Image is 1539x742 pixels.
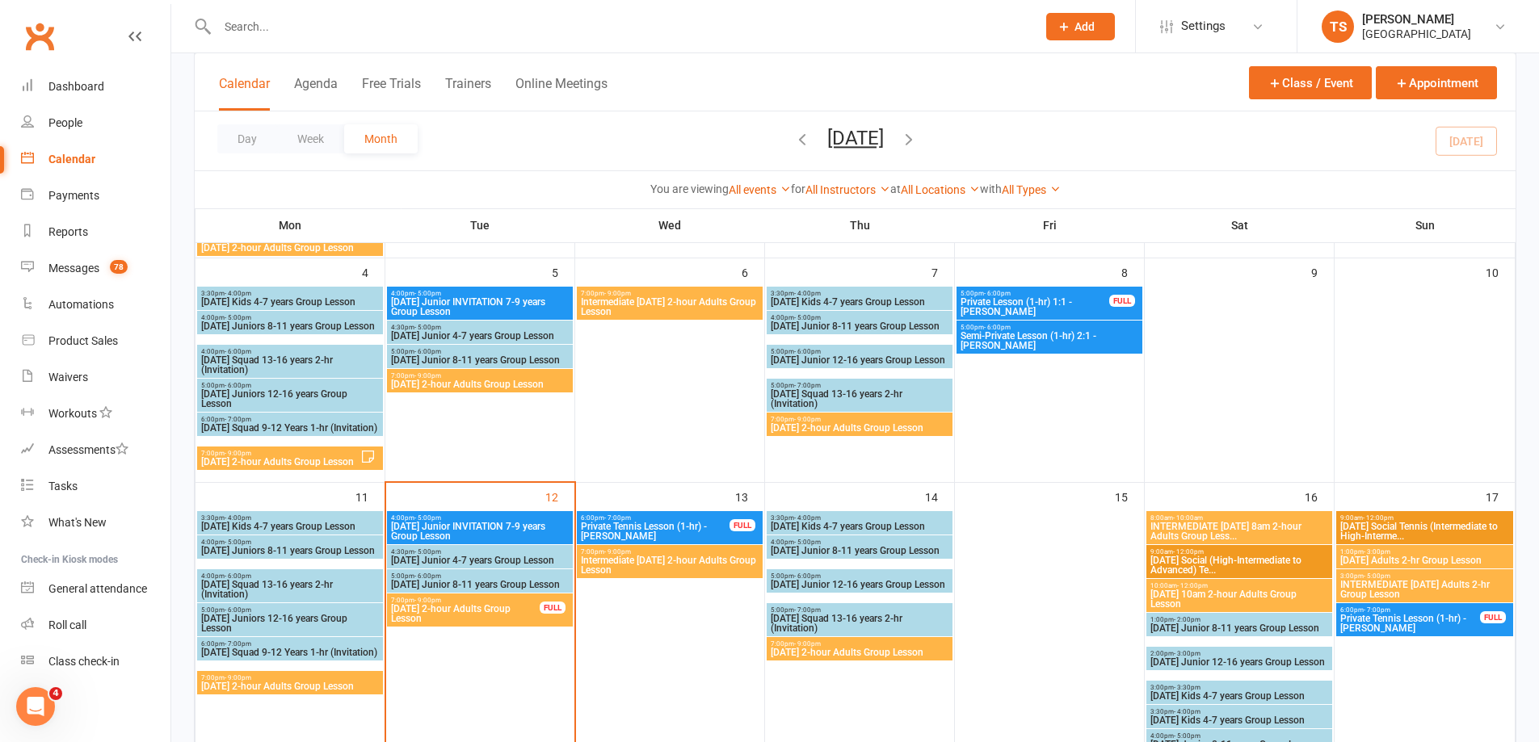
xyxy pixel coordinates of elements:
span: 2:00pm [1150,650,1329,657]
span: - 6:00pm [794,572,821,580]
strong: at [890,182,901,195]
span: 7:00pm [580,548,759,555]
span: [DATE] Junior 8-11 years Group Lesson [390,355,570,365]
strong: with [980,182,1002,195]
button: Add [1046,13,1115,40]
div: 4 [362,258,385,285]
span: - 5:00pm [225,314,251,321]
span: 1:00pm [1150,616,1329,623]
div: People [48,116,82,129]
th: Sun [1335,208,1516,242]
div: Dashboard [48,80,104,93]
a: Class kiosk mode [21,643,170,680]
span: 4:30pm [390,548,570,555]
span: - 2:00pm [1174,616,1201,623]
span: [DATE] Kids 4-7 years Group Lesson [200,522,380,531]
span: Private Tennis Lesson (1-hr) - [PERSON_NAME] [580,522,730,541]
span: 6:00pm [580,514,730,522]
span: - 7:00pm [794,606,821,614]
span: 3:30pm [1150,708,1329,715]
span: - 3:30pm [1174,684,1201,691]
span: [DATE] Junior 8-11 years Group Lesson [770,321,949,331]
span: 3:30pm [200,514,380,522]
span: 3:00pm [1339,572,1510,580]
span: 6:00pm [200,640,380,648]
span: [DATE] Social (High-Intermediate to Advanced) Te... [1150,555,1329,575]
span: [DATE] Junior 12-16 years Group Lesson [1150,657,1329,667]
div: Payments [48,189,99,202]
div: [PERSON_NAME] [1362,12,1471,27]
span: - 12:00pm [1173,548,1204,555]
span: - 9:00pm [414,597,441,604]
span: [DATE] Social Tennis (Intermediate to High-Interme... [1339,522,1510,541]
span: [DATE] Squad 13-16 years 2-hr (Invitation) [770,389,949,409]
span: - 4:00pm [794,290,821,297]
div: 5 [552,258,574,285]
span: 5:00pm [390,572,570,580]
span: 78 [110,260,128,274]
span: - 4:00pm [794,514,821,522]
div: 16 [1305,483,1334,509]
div: 12 [545,483,574,509]
div: 13 [735,483,764,509]
span: 4:00pm [770,314,949,321]
span: 5:00pm [960,324,1139,331]
span: [DATE] Junior 8-11 years Group Lesson [390,580,570,589]
div: 6 [742,258,764,285]
span: [DATE] 10am 2-hour Adults Group Lesson [1150,589,1329,609]
button: Class / Event [1249,66,1372,99]
th: Thu [765,208,955,242]
span: Semi-Private Lesson (1-hr) 2:1 - [PERSON_NAME] [960,331,1139,350]
span: [DATE] 2-hour Adults Group Lesson [390,604,540,623]
div: Automations [48,298,114,311]
button: Trainers [445,76,491,111]
span: 10:00am [1150,582,1329,589]
span: - 7:00pm [794,382,821,389]
span: [DATE] Kids 4-7 years Group Lesson [1150,691,1329,701]
a: Automations [21,287,170,323]
a: Dashboard [21,69,170,105]
span: [DATE] Juniors 8-11 years Group Lesson [200,321,380,331]
div: Calendar [48,153,95,166]
span: - 5:00pm [794,314,821,321]
span: [DATE] 2-hour Adults Group Lesson [200,457,360,467]
span: [DATE] Junior 4-7 years Group Lesson [390,555,570,565]
strong: for [791,182,805,195]
button: Day [217,124,277,153]
span: - 5:00pm [1174,732,1201,740]
span: - 12:00pm [1363,514,1394,522]
span: - 7:00pm [225,416,251,423]
div: Roll call [48,618,86,631]
span: - 6:00pm [225,572,251,580]
button: Calendar [219,76,270,111]
span: 7:00pm [770,640,949,648]
span: 8:00am [1150,514,1329,522]
span: - 3:00pm [1174,650,1201,657]
span: Private Tennis Lesson (1-hr) - [PERSON_NAME] [1339,614,1481,633]
span: 7:00pm [390,597,540,604]
div: FULL [1109,295,1135,307]
a: Tasks [21,468,170,505]
span: 7:00pm [200,450,360,457]
div: 15 [1115,483,1144,509]
span: - 7:00pm [1364,606,1390,614]
span: - 6:00pm [225,382,251,389]
span: 4:00pm [200,572,380,580]
button: [DATE] [827,127,884,149]
div: Messages [48,262,99,275]
span: [DATE] Kids 4-7 years Group Lesson [1150,715,1329,725]
span: - 6:00pm [984,324,1011,331]
span: 9:00am [1150,548,1329,555]
div: Product Sales [48,334,118,347]
span: - 4:00pm [225,514,251,522]
strong: You are viewing [650,182,729,195]
span: [DATE] Squad 13-16 years 2-hr (Invitation) [200,580,380,599]
button: Appointment [1376,66,1497,99]
th: Tue [385,208,575,242]
span: [DATE] Kids 4-7 years Group Lesson [770,522,949,531]
th: Wed [575,208,765,242]
span: - 3:00pm [1364,548,1390,555]
span: [DATE] Kids 4-7 years Group Lesson [770,297,949,307]
div: Waivers [48,371,88,384]
span: [DATE] Junior 8-11 years Group Lesson [770,546,949,555]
